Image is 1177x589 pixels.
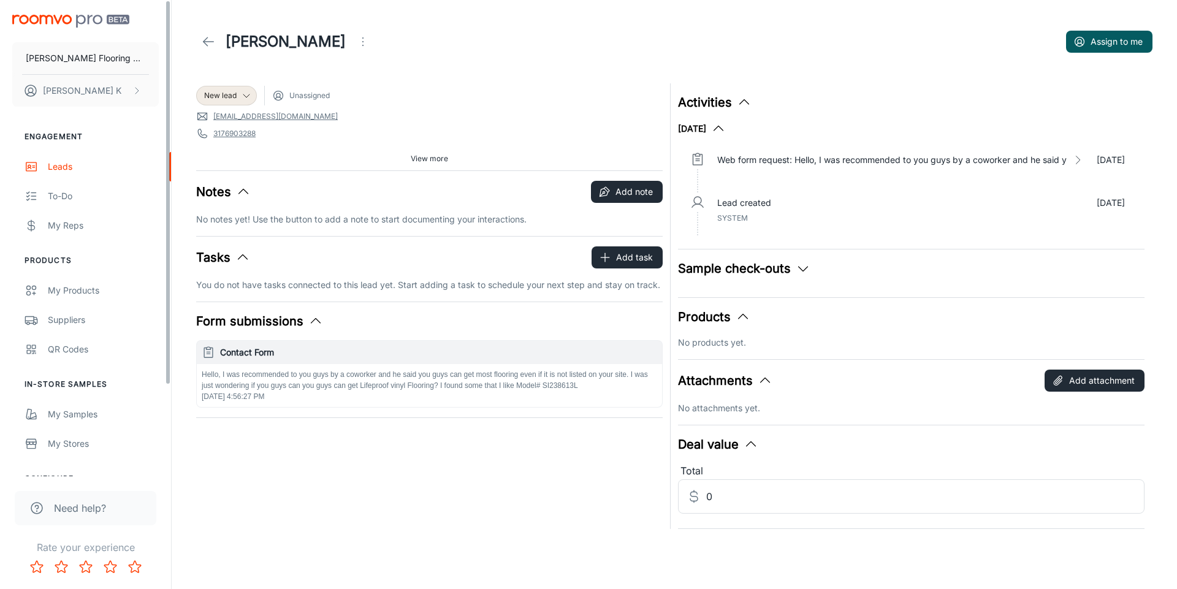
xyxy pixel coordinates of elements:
[1045,370,1145,392] button: Add attachment
[123,555,147,579] button: Rate 5 star
[678,435,758,454] button: Deal value
[1097,196,1125,210] p: [DATE]
[98,555,123,579] button: Rate 4 star
[202,392,265,401] span: [DATE] 4:56:27 PM
[678,463,1145,479] div: Total
[196,183,251,201] button: Notes
[74,555,98,579] button: Rate 3 star
[717,213,748,222] span: System
[48,219,159,232] div: My Reps
[226,31,346,53] h1: [PERSON_NAME]
[592,246,663,268] button: Add task
[591,181,663,203] button: Add note
[43,84,121,97] p: [PERSON_NAME] K
[411,153,448,164] span: View more
[678,259,810,278] button: Sample check-outs
[196,312,323,330] button: Form submissions
[213,128,256,139] a: 3176903288
[54,501,106,515] span: Need help?
[289,90,330,101] span: Unassigned
[1066,31,1152,53] button: Assign to me
[1097,153,1125,167] p: [DATE]
[12,15,129,28] img: Roomvo PRO Beta
[717,153,1067,167] p: Web form request: Hello, I was recommended to you guys by a coworker and he said y
[48,284,159,297] div: My Products
[678,308,750,326] button: Products
[220,346,657,359] h6: Contact Form
[48,189,159,203] div: To-do
[48,160,159,173] div: Leads
[196,86,257,105] div: New lead
[48,343,159,356] div: QR Codes
[12,75,159,107] button: [PERSON_NAME] K
[48,437,159,450] div: My Stores
[202,369,657,391] p: Hello, I was recommended to you guys by a coworker and he said you guys can get most flooring eve...
[196,248,250,267] button: Tasks
[678,401,1145,415] p: No attachments yet.
[48,313,159,327] div: Suppliers
[197,341,662,407] button: Contact FormHello, I was recommended to you guys by a coworker and he said you guys can get most ...
[706,479,1145,514] input: Estimated deal value
[25,555,49,579] button: Rate 1 star
[717,196,771,210] p: Lead created
[678,371,772,390] button: Attachments
[12,42,159,74] button: [PERSON_NAME] Flooring Center Inc
[196,213,663,226] p: No notes yet! Use the button to add a note to start documenting your interactions.
[213,111,338,122] a: [EMAIL_ADDRESS][DOMAIN_NAME]
[351,29,375,54] button: Open menu
[678,121,726,136] button: [DATE]
[406,150,453,168] button: View more
[10,540,161,555] p: Rate your experience
[678,93,752,112] button: Activities
[26,51,145,65] p: [PERSON_NAME] Flooring Center Inc
[48,408,159,421] div: My Samples
[678,336,1145,349] p: No products yet.
[196,278,663,292] p: You do not have tasks connected to this lead yet. Start adding a task to schedule your next step ...
[204,90,237,101] span: New lead
[49,555,74,579] button: Rate 2 star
